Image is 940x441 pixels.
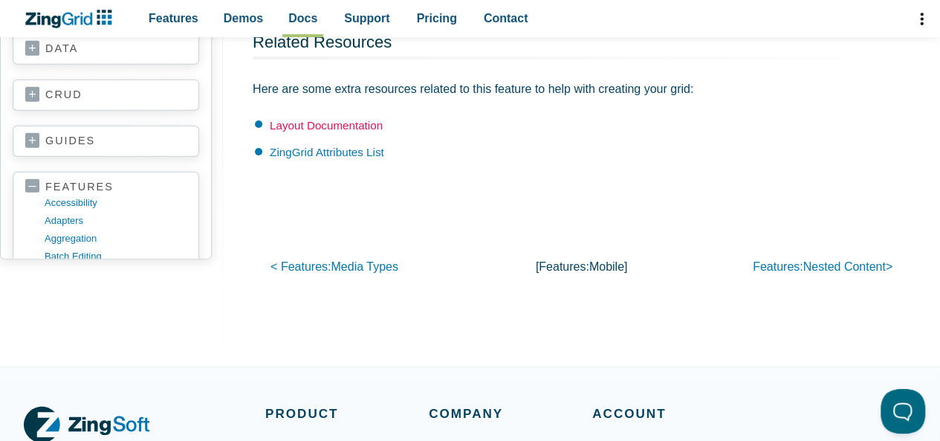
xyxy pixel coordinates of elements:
a: data [25,42,187,57]
span: media types [331,260,398,273]
a: < features:media types [270,260,398,273]
p: [features: ] [478,257,685,277]
span: Demos [224,8,263,28]
span: Product [265,403,429,425]
span: Contact [484,8,528,28]
span: nested content [803,260,885,273]
a: adapters [45,212,187,230]
a: ZingChart Logo. Click to return to the homepage [24,10,120,28]
span: Docs [288,8,317,28]
a: aggregation [45,230,187,248]
a: batch editing [45,248,187,265]
span: Features [149,8,198,28]
a: Layout Documentation [270,119,383,132]
span: Company [429,403,592,425]
a: accessibility [45,194,187,212]
a: features:nested content> [753,260,892,273]
a: features [25,180,187,194]
span: mobile [589,260,624,273]
a: crud [25,88,187,103]
span: Pricing [417,8,457,28]
a: guides [25,134,187,149]
span: Account [592,403,756,425]
span: Support [344,8,389,28]
a: Related Resources [253,33,392,51]
iframe: Toggle Customer Support [881,389,925,434]
a: ZingGrid Attributes List [270,146,384,158]
p: Here are some extra resources related to this feature to help with creating your grid: [253,79,916,99]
